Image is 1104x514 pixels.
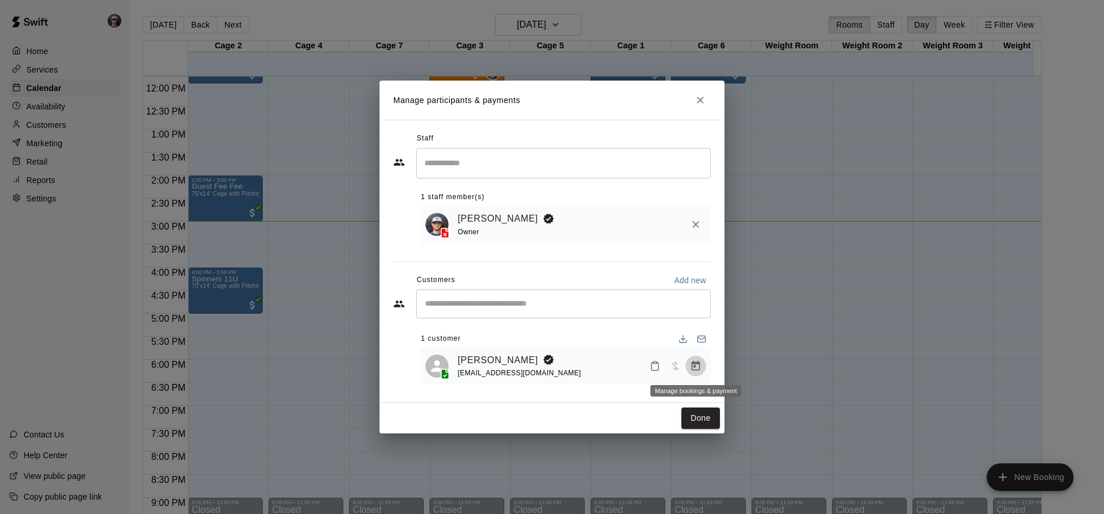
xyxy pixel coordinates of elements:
[458,369,581,377] span: [EMAIL_ADDRESS][DOMAIN_NAME]
[669,271,711,290] button: Add new
[665,360,685,370] span: Has not paid
[645,356,665,376] button: Mark attendance
[421,330,461,348] span: 1 customer
[393,298,405,310] svg: Customers
[416,290,711,318] div: Start typing to search customers...
[685,214,706,235] button: Remove
[393,94,520,106] p: Manage participants & payments
[417,271,455,290] span: Customers
[685,356,706,376] button: Manage bookings & payment
[458,353,538,368] a: [PERSON_NAME]
[674,330,692,348] button: Download list
[425,213,448,236] img: Mason Edwards
[650,385,741,397] div: Manage bookings & payment
[543,354,554,365] svg: Booking Owner
[681,408,720,429] button: Done
[458,228,479,236] span: Owner
[425,355,448,378] div: Braxton Brezenski
[421,188,485,207] span: 1 staff member(s)
[416,148,711,178] div: Search staff
[674,275,706,286] p: Add new
[393,157,405,168] svg: Staff
[690,90,711,111] button: Close
[417,130,434,148] span: Staff
[543,213,554,224] svg: Booking Owner
[692,330,711,348] button: Email participants
[458,211,538,226] a: [PERSON_NAME]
